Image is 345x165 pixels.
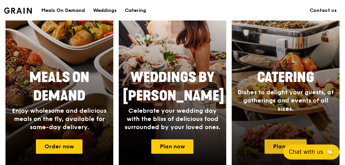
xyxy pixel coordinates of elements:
img: Grain [4,8,32,14]
a: Order now [36,139,82,154]
span: Chat with us [289,148,323,156]
div: Meals On Demand [41,0,85,21]
span: Weddings by [PERSON_NAME] [123,69,224,104]
a: Contact us [306,0,341,21]
div: Weddings [93,0,117,21]
a: Plan now [265,139,307,154]
span: Catering [257,69,314,86]
button: Chat with us🦙 [283,145,340,160]
a: Plan now [151,139,193,154]
span: 🦙 [326,148,334,156]
span: Enjoy wholesome and delicious meals on the fly, available for same-day delivery. [12,107,106,131]
span: Celebrate your wedding day with the bliss of delicious food surrounded by your loved ones. [125,107,220,131]
span: Dishes to delight your guests, at gatherings and events of all sizes. [238,88,334,112]
div: Catering [125,0,146,21]
span: Meals On Demand [29,69,89,104]
a: Catering [121,0,150,21]
a: Weddings [89,0,121,21]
